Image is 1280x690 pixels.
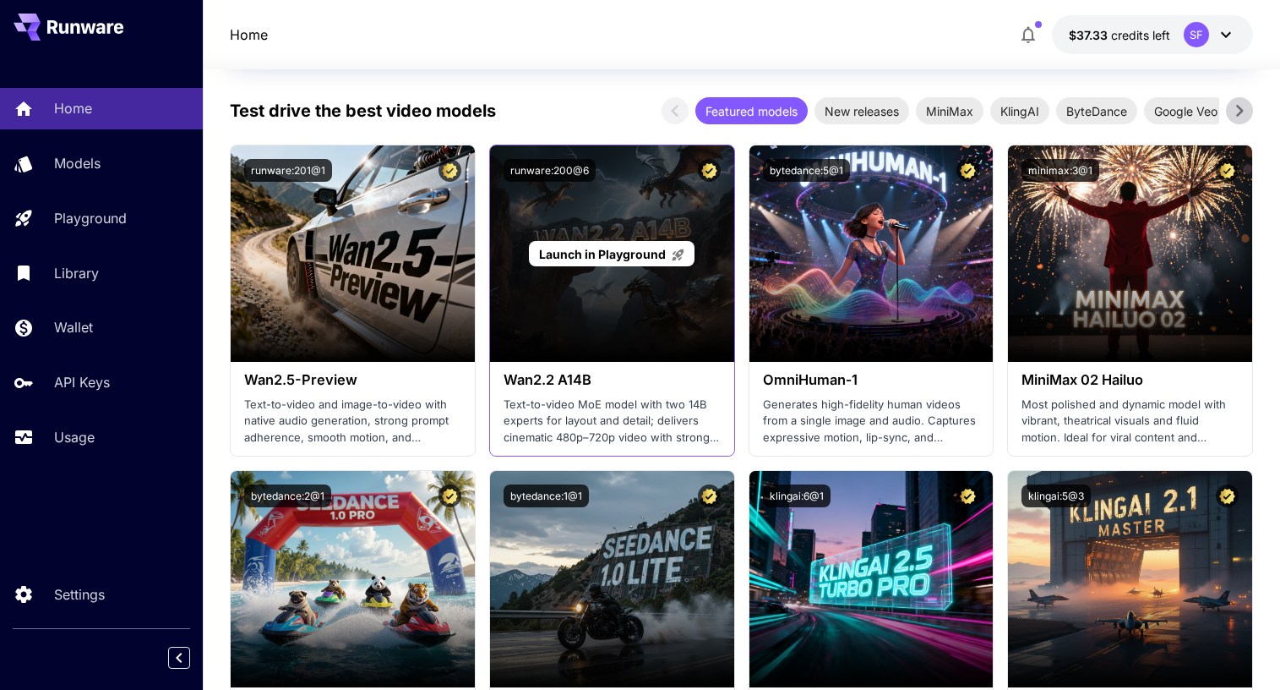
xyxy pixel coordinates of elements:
[244,372,461,388] h3: Wan2.5-Preview
[698,159,721,182] button: Certified Model – Vetted for best performance and includes a commercial license.
[956,159,979,182] button: Certified Model – Vetted for best performance and includes a commercial license.
[231,471,475,687] img: alt
[54,208,127,228] p: Playground
[1056,102,1137,120] span: ByteDance
[438,485,461,507] button: Certified Model – Vetted for best performance and includes a commercial license.
[1216,159,1239,182] button: Certified Model – Vetted for best performance and includes a commercial license.
[990,102,1049,120] span: KlingAI
[168,647,190,669] button: Collapse sidebar
[230,98,496,123] p: Test drive the best video models
[244,159,332,182] button: runware:201@1
[814,102,909,120] span: New releases
[763,397,980,446] p: Generates high-fidelity human videos from a single image and audio. Captures expressive motion, l...
[990,97,1049,124] div: KlingAI
[1008,145,1252,362] img: alt
[244,397,461,446] p: Text-to-video and image-to-video with native audio generation, strong prompt adherence, smooth mo...
[231,145,475,362] img: alt
[763,159,850,182] button: bytedance:5@1
[54,153,101,173] p: Models
[698,485,721,507] button: Certified Model – Vetted for best performance and includes a commercial license.
[916,102,983,120] span: MiniMax
[54,427,95,447] p: Usage
[230,25,268,45] nav: breadcrumb
[54,317,93,337] p: Wallet
[54,263,99,283] p: Library
[763,372,980,388] h3: OmniHuman‑1
[54,372,110,392] p: API Keys
[54,584,105,605] p: Settings
[181,643,203,673] div: Collapse sidebar
[749,471,994,687] img: alt
[1069,26,1170,44] div: $37.32796
[1021,372,1239,388] h3: MiniMax 02 Hailuo
[1021,159,1099,182] button: minimax:3@1
[1184,22,1209,47] div: SF
[1144,102,1228,120] span: Google Veo
[695,102,808,120] span: Featured models
[695,97,808,124] div: Featured models
[749,145,994,362] img: alt
[490,471,734,687] img: alt
[244,485,331,507] button: bytedance:2@1
[504,485,589,507] button: bytedance:1@1
[1216,485,1239,507] button: Certified Model – Vetted for best performance and includes a commercial license.
[504,372,721,388] h3: Wan2.2 A14B
[956,485,979,507] button: Certified Model – Vetted for best performance and includes a commercial license.
[504,397,721,446] p: Text-to-video MoE model with two 14B experts for layout and detail; delivers cinematic 480p–720p ...
[504,159,596,182] button: runware:200@6
[1069,28,1111,42] span: $37.33
[763,485,831,507] button: klingai:6@1
[1021,485,1091,507] button: klingai:5@3
[54,98,92,118] p: Home
[916,97,983,124] div: MiniMax
[814,97,909,124] div: New releases
[438,159,461,182] button: Certified Model – Vetted for best performance and includes a commercial license.
[1144,97,1228,124] div: Google Veo
[1052,15,1253,54] button: $37.32796SF
[1008,471,1252,687] img: alt
[539,247,666,261] span: Launch in Playground
[529,241,694,267] a: Launch in Playground
[1056,97,1137,124] div: ByteDance
[1021,397,1239,446] p: Most polished and dynamic model with vibrant, theatrical visuals and fluid motion. Ideal for vira...
[1111,28,1170,42] span: credits left
[230,25,268,45] a: Home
